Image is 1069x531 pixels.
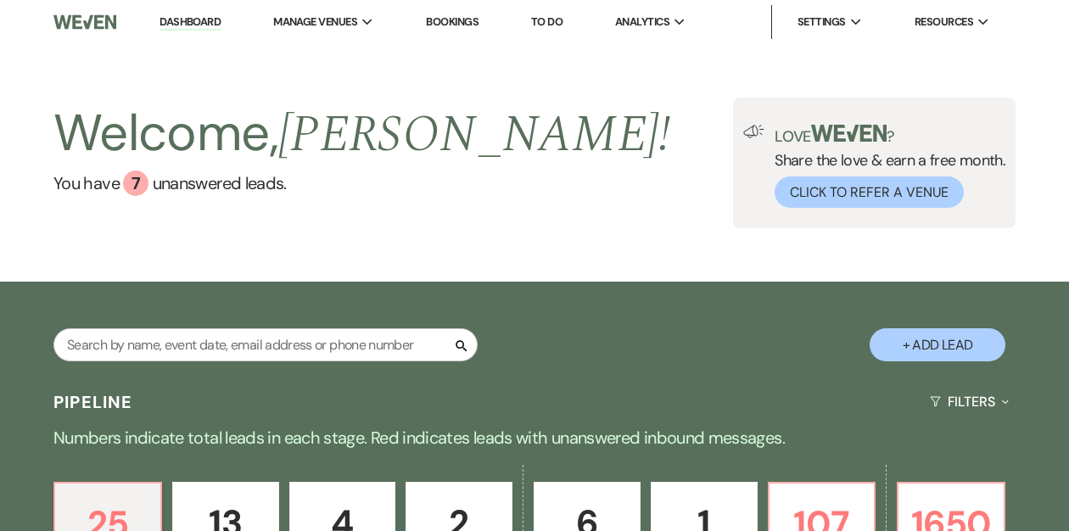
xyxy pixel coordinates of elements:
[811,125,887,142] img: weven-logo-green.svg
[53,390,133,414] h3: Pipeline
[273,14,357,31] span: Manage Venues
[915,14,973,31] span: Resources
[53,4,116,40] img: Weven Logo
[531,14,562,29] a: To Do
[743,125,764,138] img: loud-speaker-illustration.svg
[764,125,1005,208] div: Share the love & earn a free month.
[775,176,964,208] button: Click to Refer a Venue
[870,328,1005,361] button: + Add Lead
[160,14,221,31] a: Dashboard
[53,328,478,361] input: Search by name, event date, email address or phone number
[123,170,148,196] div: 7
[278,96,670,174] span: [PERSON_NAME] !
[615,14,669,31] span: Analytics
[426,14,479,29] a: Bookings
[53,170,670,196] a: You have 7 unanswered leads.
[798,14,846,31] span: Settings
[775,125,1005,144] p: Love ?
[923,379,1016,424] button: Filters
[53,98,670,170] h2: Welcome,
